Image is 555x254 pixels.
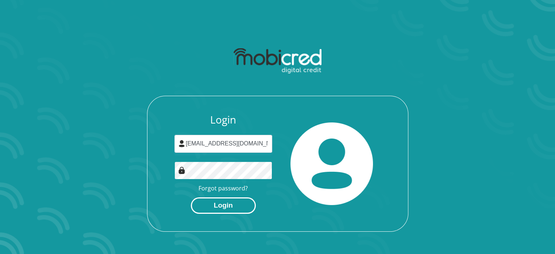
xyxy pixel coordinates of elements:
[178,167,185,174] img: Image
[174,135,272,153] input: Username
[234,48,321,74] img: mobicred logo
[174,114,272,126] h3: Login
[191,197,256,214] button: Login
[199,184,248,192] a: Forgot password?
[178,140,185,147] img: user-icon image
